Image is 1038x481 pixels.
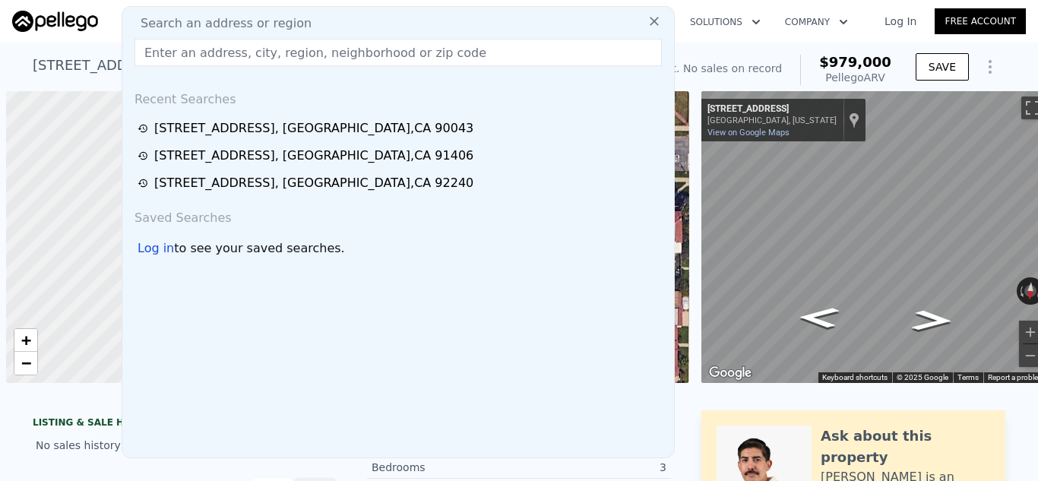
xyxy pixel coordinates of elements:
[14,352,37,375] a: Zoom out
[12,11,98,32] img: Pellego
[707,128,790,138] a: View on Google Maps
[705,363,755,383] img: Google
[154,174,473,192] div: [STREET_ADDRESS] , [GEOGRAPHIC_DATA] , CA 92240
[138,174,663,192] a: [STREET_ADDRESS], [GEOGRAPHIC_DATA],CA 92240
[1017,277,1025,305] button: Rotate counterclockwise
[916,53,969,81] button: SAVE
[128,197,668,233] div: Saved Searches
[14,329,37,352] a: Zoom in
[819,54,891,70] span: $979,000
[21,331,31,350] span: +
[849,112,859,128] a: Show location on map
[975,52,1005,82] button: Show Options
[781,302,857,333] path: Go East, W 78th Pl
[128,14,312,33] span: Search an address or region
[33,432,337,459] div: No sales history record for this property.
[128,78,668,115] div: Recent Searches
[866,14,935,29] a: Log In
[935,8,1026,34] a: Free Account
[33,416,337,432] div: LISTING & SALE HISTORY
[897,373,948,381] span: © 2025 Google
[821,426,990,468] div: Ask about this property
[894,305,970,336] path: Go West, W 78th Pl
[138,147,663,165] a: [STREET_ADDRESS], [GEOGRAPHIC_DATA],CA 91406
[621,61,782,76] div: Off Market. No sales on record
[773,8,860,36] button: Company
[822,372,888,383] button: Keyboard shortcuts
[705,363,755,383] a: Open this area in Google Maps (opens a new window)
[957,373,979,381] a: Terms (opens in new tab)
[138,239,174,258] div: Log in
[707,103,837,116] div: [STREET_ADDRESS]
[819,70,891,85] div: Pellego ARV
[134,39,662,66] input: Enter an address, city, region, neighborhood or zip code
[174,239,344,258] span: to see your saved searches.
[519,460,666,475] div: 3
[138,119,663,138] a: [STREET_ADDRESS], [GEOGRAPHIC_DATA],CA 90043
[154,147,473,165] div: [STREET_ADDRESS] , [GEOGRAPHIC_DATA] , CA 91406
[21,353,31,372] span: −
[154,119,473,138] div: [STREET_ADDRESS] , [GEOGRAPHIC_DATA] , CA 90043
[678,8,773,36] button: Solutions
[372,460,519,475] div: Bedrooms
[707,116,837,125] div: [GEOGRAPHIC_DATA], [US_STATE]
[1024,277,1037,305] button: Reset the view
[33,55,397,76] div: [STREET_ADDRESS] , [GEOGRAPHIC_DATA] , CA 90043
